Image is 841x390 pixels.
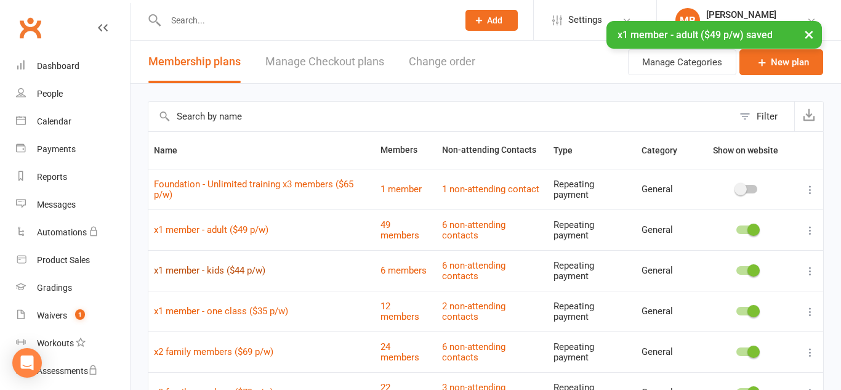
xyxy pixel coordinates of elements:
td: General [636,209,696,250]
a: 2 non-attending contacts [442,301,505,322]
a: 1 non-attending contact [442,184,539,195]
a: Clubworx [15,12,46,43]
span: Add [487,15,502,25]
td: General [636,291,696,331]
div: Gradings [37,283,72,293]
div: Payments [37,144,76,154]
a: 49 members [380,219,419,241]
a: Messages [16,191,130,219]
div: Reports [37,172,67,182]
div: Dashboard [37,61,79,71]
a: x2 family members ($69 p/w) [154,346,273,357]
div: Product Sales [37,255,90,265]
a: 24 members [380,341,419,363]
span: Name [154,145,191,155]
a: x1 member - one class ($35 p/w) [154,306,288,317]
th: Non-attending Contacts [437,132,548,169]
input: Search by name [148,102,733,131]
td: Repeating payment [548,331,636,372]
div: Open Intercom Messenger [12,348,42,378]
a: Waivers 1 [16,302,130,330]
div: Assessments [37,366,98,376]
button: Type [553,143,586,158]
button: Show on website [702,143,792,158]
a: Manage Checkout plans [265,41,384,83]
button: Membership plans [148,41,241,83]
td: General [636,169,696,209]
button: × [798,21,820,47]
span: Settings [568,6,602,34]
span: Show on website [713,145,778,155]
span: 1 [75,309,85,320]
a: 6 non-attending contacts [442,219,505,241]
button: Change order [409,41,475,83]
span: Type [553,145,586,155]
button: Name [154,143,191,158]
div: Waivers [37,311,67,320]
button: Category [642,143,691,158]
a: x1 member - kids ($44 p/w) [154,265,265,276]
button: Add [465,10,518,31]
td: General [636,250,696,291]
input: Search... [162,12,449,29]
a: Calendar [16,108,130,136]
div: [PERSON_NAME] [706,9,776,20]
a: Payments [16,136,130,163]
a: 1 member [380,184,422,195]
div: People [37,89,63,99]
a: Workouts [16,330,130,357]
a: Gradings [16,274,130,302]
a: Automations [16,219,130,246]
a: Assessments [16,357,130,385]
a: 6 non-attending contacts [442,341,505,363]
div: Draig Bella Vista [706,20,776,31]
a: Product Sales [16,246,130,274]
a: 12 members [380,301,419,322]
a: Dashboard [16,52,130,80]
div: Automations [37,227,87,237]
a: New plan [739,49,823,75]
span: Category [642,145,691,155]
button: Filter [733,102,794,131]
a: x1 member - adult ($49 p/w) [154,224,268,235]
div: x1 member - adult ($49 p/w) saved [606,21,822,49]
a: 6 non-attending contacts [442,260,505,282]
div: MB [675,8,700,33]
td: Repeating payment [548,250,636,291]
button: Manage Categories [628,49,736,75]
td: Repeating payment [548,209,636,250]
td: Repeating payment [548,291,636,331]
div: Filter [757,109,778,124]
a: Foundation - Unlimited training x3 members ($65 p/w) [154,179,353,200]
div: Calendar [37,116,71,126]
a: People [16,80,130,108]
th: Members [375,132,437,169]
td: General [636,331,696,372]
td: Repeating payment [548,169,636,209]
a: Reports [16,163,130,191]
div: Messages [37,200,76,209]
div: Workouts [37,338,74,348]
a: 6 members [380,265,427,276]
